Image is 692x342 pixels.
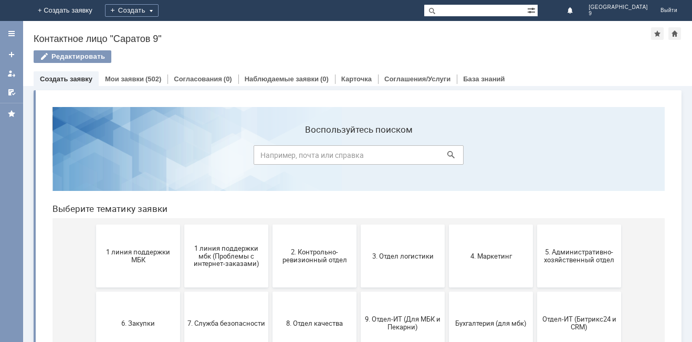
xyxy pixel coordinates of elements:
[320,75,329,83] div: (0)
[145,75,161,83] div: (502)
[320,284,397,300] span: Это соглашение не активно!
[496,287,574,295] span: не актуален
[341,75,372,83] a: Карточка
[408,153,486,161] span: 4. Маркетинг
[232,149,309,165] span: 2. Контрольно-ревизионный отдел
[405,260,489,323] button: [PERSON_NAME]. Услуги ИТ для МБК (оформляет L1)
[55,220,133,228] span: 6. Закупки
[3,84,20,101] a: Мои согласования
[493,260,577,323] button: не актуален
[34,34,651,44] div: Контактное лицо "Саратов 9"
[405,126,489,189] button: 4. Маркетинг
[143,220,221,228] span: 7. Служба безопасности
[105,4,159,17] div: Создать
[174,75,222,83] a: Согласования
[8,105,621,115] header: Выберите тематику заявки
[668,27,681,40] div: Сделать домашней страницей
[105,75,144,83] a: Мои заявки
[317,193,401,256] button: 9. Отдел-ИТ (Для МБК и Пекарни)
[245,75,319,83] a: Наблюдаемые заявки
[143,287,221,295] span: Финансовый отдел
[140,126,224,189] button: 1 линия поддержки мбк (Проблемы с интернет-заказами)
[589,4,648,10] span: [GEOGRAPHIC_DATA]
[228,193,312,256] button: 8. Отдел качества
[232,220,309,228] span: 8. Отдел качества
[496,217,574,232] span: Отдел-ИТ (Битрикс24 и CRM)
[140,193,224,256] button: 7. Служба безопасности
[3,46,20,63] a: Создать заявку
[408,220,486,228] span: Бухгалтерия (для мбк)
[209,26,420,36] label: Воспользуйтесь поиском
[140,260,224,323] button: Финансовый отдел
[408,280,486,303] span: [PERSON_NAME]. Услуги ИТ для МБК (оформляет L1)
[143,145,221,169] span: 1 линия поддержки мбк (Проблемы с интернет-заказами)
[384,75,450,83] a: Соглашения/Услуги
[527,5,538,15] span: Расширенный поиск
[52,193,136,256] button: 6. Закупки
[228,126,312,189] button: 2. Контрольно-ревизионный отдел
[224,75,232,83] div: (0)
[209,47,420,66] input: Например, почта или справка
[320,217,397,232] span: 9. Отдел-ИТ (Для МБК и Пекарни)
[463,75,505,83] a: База знаний
[589,10,648,17] span: 9
[40,75,92,83] a: Создать заявку
[405,193,489,256] button: Бухгалтерия (для мбк)
[52,260,136,323] button: Отдел-ИТ (Офис)
[55,149,133,165] span: 1 линия поддержки МБК
[52,126,136,189] button: 1 линия поддержки МБК
[496,149,574,165] span: 5. Административно-хозяйственный отдел
[232,287,309,295] span: Франчайзинг
[493,193,577,256] button: Отдел-ИТ (Битрикс24 и CRM)
[317,260,401,323] button: Это соглашение не активно!
[317,126,401,189] button: 3. Отдел логистики
[651,27,664,40] div: Добавить в избранное
[55,287,133,295] span: Отдел-ИТ (Офис)
[3,65,20,82] a: Мои заявки
[320,153,397,161] span: 3. Отдел логистики
[228,260,312,323] button: Франчайзинг
[493,126,577,189] button: 5. Административно-хозяйственный отдел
